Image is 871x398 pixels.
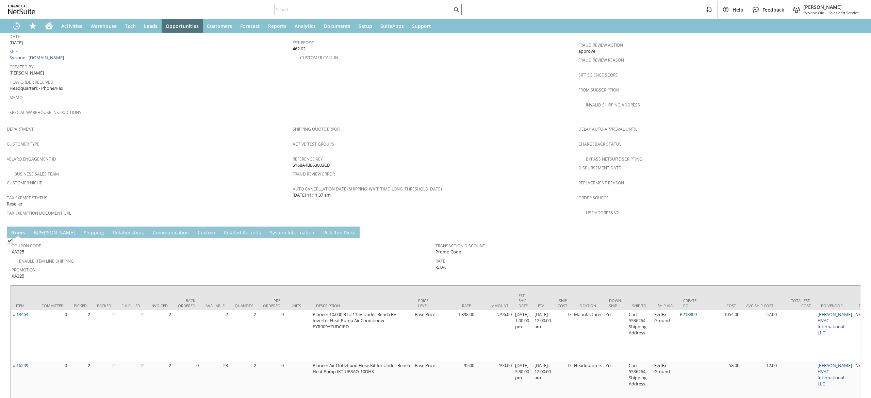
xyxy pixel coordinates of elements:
[519,293,528,308] div: Est. Ship Date
[413,310,439,361] td: Base Price
[586,102,640,108] a: Invalid Shipping Address
[7,201,22,207] span: Reseller
[821,303,849,308] div: PO Vendor
[435,249,461,255] span: Promo Code
[145,310,173,361] td: 2
[452,5,460,14] svg: Search
[32,229,77,237] a: B[PERSON_NAME]
[7,126,34,132] a: Department
[680,311,697,317] a: P218809
[97,303,111,308] div: Packed
[12,22,20,30] svg: Recent Records
[577,303,599,308] div: Location
[578,141,622,147] a: Chargeback Status
[263,298,280,308] div: Pre Ordered
[178,298,195,308] div: Back Ordered
[8,19,24,33] a: Recent Records
[293,186,442,192] a: Auto Cancellation Date (shipping_wait_time_long_threshold_date)
[481,303,508,308] div: Amount
[140,19,162,33] a: Leads
[291,19,320,33] a: Analytics
[533,310,553,361] td: [DATE] 12:00:00 am
[709,303,736,308] div: Cost
[359,23,372,29] span: Setup
[578,57,624,63] a: Fraud Review Reason
[162,19,203,33] a: Opportunities
[444,303,471,308] div: Rate
[45,22,53,30] svg: Home
[476,310,513,361] td: 2,796.00
[34,229,37,236] span: B
[268,23,286,29] span: Reports
[293,46,306,52] span: 462.02
[435,264,446,270] span: -5.0%
[293,126,340,132] a: Shipping Quote Error
[24,19,41,33] div: Shortcuts
[153,229,156,236] span: C
[578,42,623,48] a: Fraud Review Action
[84,229,86,236] span: S
[538,303,547,308] div: ETA
[316,303,408,308] div: Description
[291,303,306,308] div: Units
[116,310,145,361] td: 2
[227,229,230,236] span: e
[61,23,82,29] span: Activities
[762,6,784,13] span: Feedback
[322,229,357,237] a: Pick Run Picks
[572,310,604,361] td: Manufacturer
[69,310,92,361] td: 2
[207,23,232,29] span: Customers
[513,310,533,361] td: [DATE] 1:00:00 pm
[293,156,323,162] a: Reference Key
[7,195,47,201] a: Tax Exempt Status
[151,229,191,237] a: Communication
[121,303,140,308] div: Fulfilled
[42,303,64,308] div: Committed
[111,229,146,237] a: Relationships
[10,49,18,54] a: Site
[125,23,136,29] span: Tech
[14,171,59,177] a: Business Sales Team
[12,243,41,249] a: Coupon Code
[121,19,140,33] a: Tech
[818,362,852,387] a: [PERSON_NAME] HVAC International LLC
[264,19,291,33] a: Reports
[586,156,642,162] a: Bypass NetSuite Scripting
[82,229,106,237] a: Shipping
[439,310,476,361] td: 1,398.00
[91,23,117,29] span: Warehouse
[852,228,860,236] a: Unrolled view on
[558,298,567,308] div: Ship Cost
[166,23,199,29] span: Opportunities
[10,39,23,46] span: [DATE]
[578,165,621,171] a: Disbursement Date
[10,70,44,76] span: [PERSON_NAME]
[10,79,53,85] a: How Order Received
[7,156,56,162] a: Velaro Engagement ID
[13,362,28,368] a: pi16249
[293,141,334,147] a: Active Test Groups
[609,298,622,308] div: Down. Ship
[627,310,653,361] td: Cart 5536264: Shipping Address
[293,171,335,177] a: Fraud Review Error
[10,85,63,92] span: Headquarters - Phone/Fax
[435,258,445,264] a: Rate
[746,303,773,308] div: Avg Ship Cost
[7,238,13,244] img: Checked
[293,192,331,198] span: [DATE] 11:11:37 am
[803,4,859,10] span: [PERSON_NAME]
[826,10,827,15] span: -
[41,19,57,33] a: Home
[733,6,743,13] span: Help
[578,48,595,54] span: approve
[12,267,36,273] a: Promotion
[578,72,618,78] a: Sift Science Score
[201,229,204,236] span: u
[150,303,168,308] div: Invoiced
[268,229,316,237] a: System Information
[144,23,158,29] span: Leads
[324,23,350,29] span: Documents
[200,310,230,361] td: 2
[604,310,627,361] td: Yes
